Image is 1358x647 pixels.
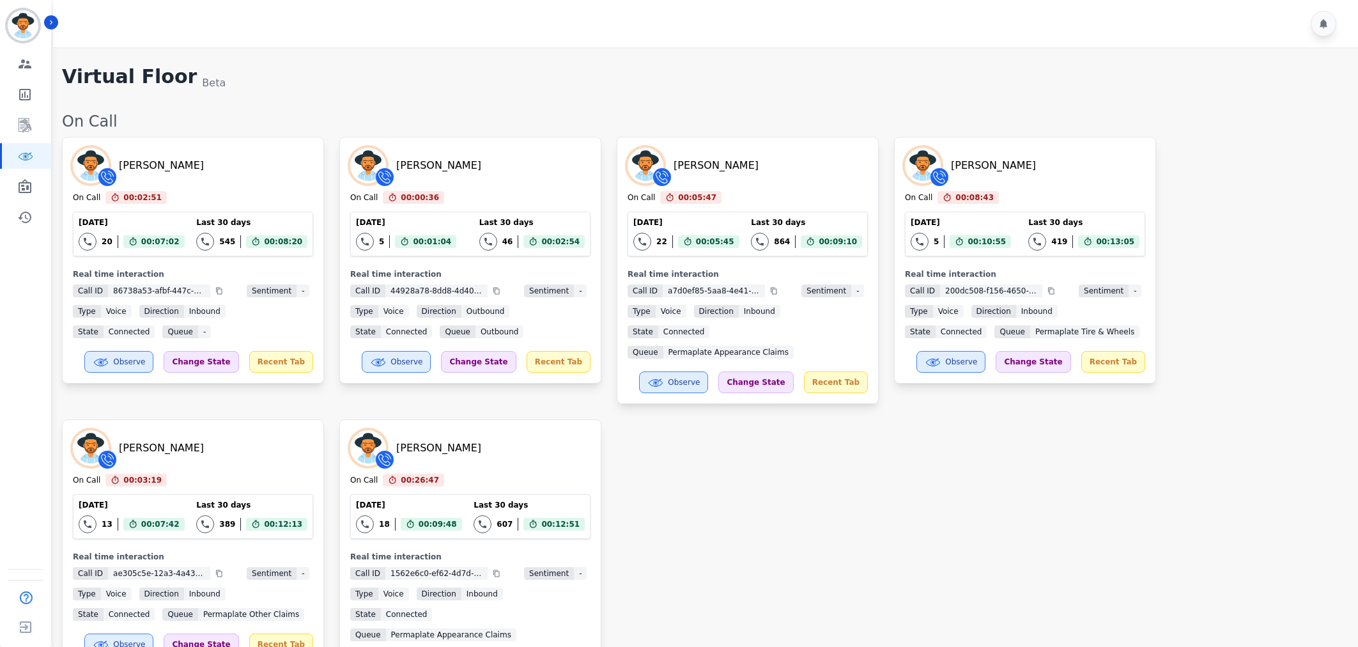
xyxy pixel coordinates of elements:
span: Call ID [350,285,385,297]
div: [DATE] [356,500,461,510]
div: Recent Tab [804,371,868,393]
div: 5 [379,237,384,247]
span: 00:05:47 [678,191,716,204]
div: 18 [379,519,390,529]
span: Queue [350,628,385,641]
div: On Call [905,192,932,204]
span: 86738a53-afbf-447c-aa9f-916b34849e40 [108,285,210,297]
span: Direction [139,305,184,318]
span: Sentiment [801,285,851,297]
div: [PERSON_NAME] [119,440,204,456]
img: Avatar [905,148,941,183]
span: voice [378,588,409,600]
div: Change State [718,371,793,393]
span: connected [104,325,155,338]
span: Call ID [73,285,108,297]
span: Type [73,588,101,600]
span: State [73,325,104,338]
div: 864 [774,237,790,247]
div: Recent Tab [1081,351,1145,373]
span: State [628,325,658,338]
span: 1562e6c0-ef62-4d7d-80b3-af1c012fdac9 [385,567,488,580]
span: Permaplate Other Claims [198,608,304,621]
span: State [350,325,381,338]
span: 44928a78-8dd8-4d40-8288-e47f7faa52e8 [385,285,488,297]
span: 00:26:47 [401,474,439,487]
span: 00:00:36 [401,191,439,204]
span: Permaplate Appearance Claims [386,628,516,641]
img: Avatar [350,430,386,466]
span: voice [378,305,409,318]
span: Outbound [475,325,524,338]
span: Direction [417,588,461,600]
div: [DATE] [911,217,1011,228]
div: Real time interaction [350,269,590,279]
div: 5 [934,237,939,247]
span: Permaplate Tire & Wheels [1030,325,1139,338]
div: On Call [628,192,655,204]
div: [PERSON_NAME] [951,158,1036,173]
div: Last 30 days [196,217,307,228]
span: connected [381,325,433,338]
div: 607 [497,519,513,529]
img: Avatar [73,148,109,183]
span: Queue [162,325,197,338]
span: Queue [440,325,475,338]
div: 545 [219,237,235,247]
button: Observe [916,351,985,373]
div: [PERSON_NAME] [396,440,481,456]
div: Last 30 days [1028,217,1139,228]
span: 00:02:51 [123,191,162,204]
span: inbound [461,588,503,600]
div: On Call [73,192,100,204]
button: Observe [362,351,431,373]
div: Real time interaction [628,269,868,279]
span: Observe [390,357,422,367]
span: Queue [162,608,197,621]
span: connected [381,608,433,621]
span: Call ID [73,567,108,580]
span: Observe [113,357,145,367]
img: Bordered avatar [8,10,38,41]
span: Type [628,305,656,318]
span: outbound [461,305,510,318]
span: 00:09:10 [819,235,857,248]
span: 00:05:45 [696,235,734,248]
img: Avatar [73,430,109,466]
span: Direction [971,305,1016,318]
button: Observe [84,351,153,373]
div: Last 30 days [479,217,585,228]
div: [PERSON_NAME] [119,158,204,173]
img: Avatar [628,148,663,183]
span: 200dc508-f156-4650-b381-f6ce6cded708 [940,285,1042,297]
span: voice [656,305,686,318]
span: Call ID [905,285,940,297]
span: connected [658,325,710,338]
span: 00:07:42 [141,518,180,531]
span: 00:08:20 [264,235,302,248]
div: Real time interaction [905,269,1145,279]
span: inbound [739,305,780,318]
span: State [73,608,104,621]
span: 00:01:04 [413,235,451,248]
span: inbound [184,305,226,318]
span: 00:09:48 [419,518,457,531]
span: 00:03:19 [123,474,162,487]
span: - [297,285,309,297]
span: 00:08:43 [955,191,994,204]
div: [PERSON_NAME] [674,158,759,173]
span: Direction [139,588,184,600]
span: Type [350,588,378,600]
div: On Call [73,475,100,487]
span: Direction [417,305,461,318]
span: connected [936,325,987,338]
span: voice [933,305,964,318]
div: Recent Tab [249,351,313,373]
div: [PERSON_NAME] [396,158,481,173]
div: 419 [1051,237,1067,247]
span: - [851,285,864,297]
span: Permaplate Appearance Claims [663,346,794,359]
span: connected [104,608,155,621]
div: Last 30 days [751,217,862,228]
span: Type [905,305,933,318]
